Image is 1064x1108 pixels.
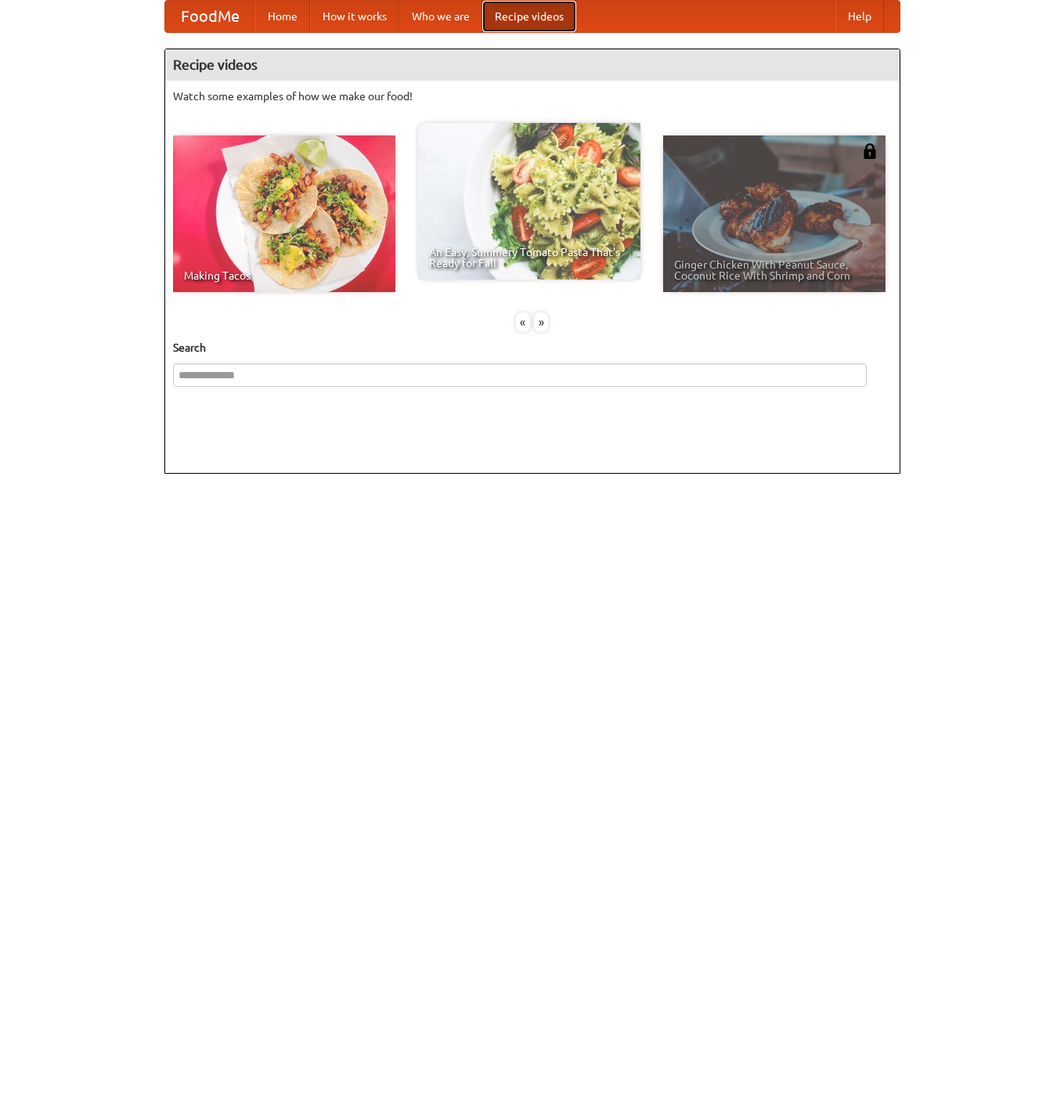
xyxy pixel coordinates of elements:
a: How it works [310,1,399,32]
a: An Easy, Summery Tomato Pasta That's Ready for Fall [418,123,640,280]
div: « [516,312,530,332]
a: Recipe videos [482,1,576,32]
a: Help [835,1,884,32]
h4: Recipe videos [165,49,900,81]
a: Home [255,1,310,32]
a: Making Tacos [173,135,395,292]
div: » [534,312,548,332]
span: Making Tacos [184,270,384,281]
h5: Search [173,340,892,355]
a: Who we are [399,1,482,32]
p: Watch some examples of how we make our food! [173,88,892,104]
a: FoodMe [165,1,255,32]
span: An Easy, Summery Tomato Pasta That's Ready for Fall [429,247,629,269]
img: 483408.png [862,143,878,159]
